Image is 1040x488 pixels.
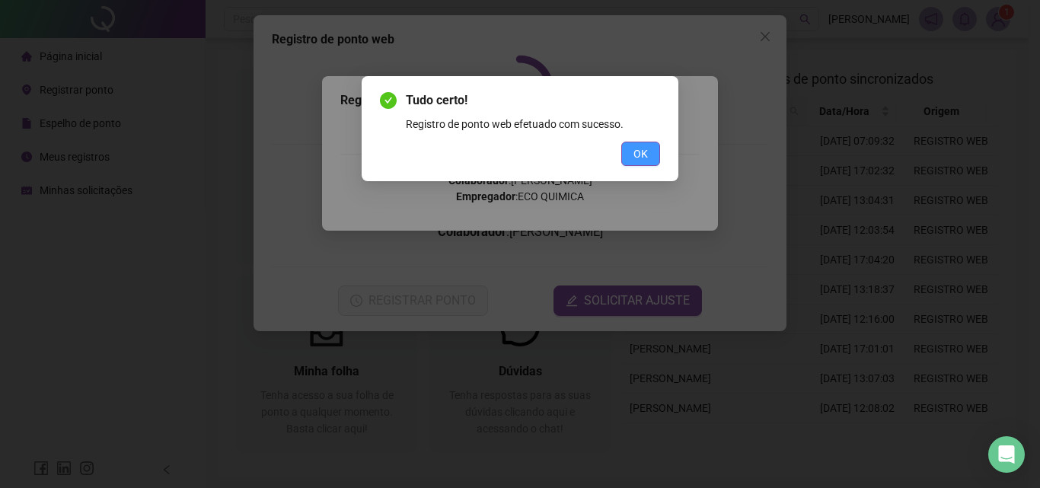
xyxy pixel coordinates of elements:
[621,142,660,166] button: OK
[380,92,397,109] span: check-circle
[406,91,660,110] span: Tudo certo!
[988,436,1025,473] div: Open Intercom Messenger
[406,116,660,132] div: Registro de ponto web efetuado com sucesso.
[633,145,648,162] span: OK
